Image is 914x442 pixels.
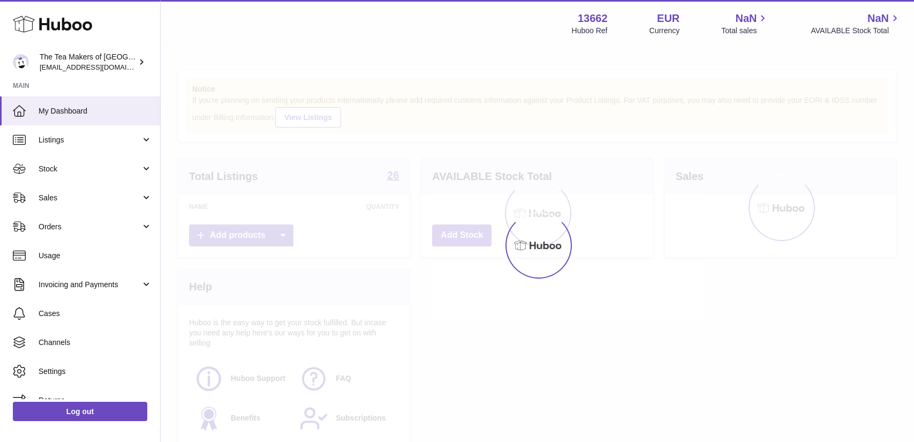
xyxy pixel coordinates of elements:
span: Listings [39,135,141,145]
strong: 13662 [578,11,608,26]
span: Cases [39,309,152,319]
a: Log out [13,402,147,421]
a: NaN AVAILABLE Stock Total [811,11,901,36]
span: Usage [39,251,152,261]
span: Sales [39,193,141,203]
div: The Tea Makers of [GEOGRAPHIC_DATA] [40,52,136,72]
span: [EMAIL_ADDRESS][DOMAIN_NAME] [40,63,157,71]
span: Total sales [721,26,769,36]
div: Huboo Ref [572,26,608,36]
span: Returns [39,395,152,406]
span: Invoicing and Payments [39,280,141,290]
span: My Dashboard [39,106,152,116]
span: Channels [39,338,152,348]
span: Settings [39,366,152,377]
span: NaN [867,11,889,26]
div: Currency [649,26,680,36]
strong: EUR [657,11,679,26]
span: Orders [39,222,141,232]
span: Stock [39,164,141,174]
a: NaN Total sales [721,11,769,36]
img: tea@theteamakers.co.uk [13,54,29,70]
span: AVAILABLE Stock Total [811,26,901,36]
span: NaN [735,11,757,26]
